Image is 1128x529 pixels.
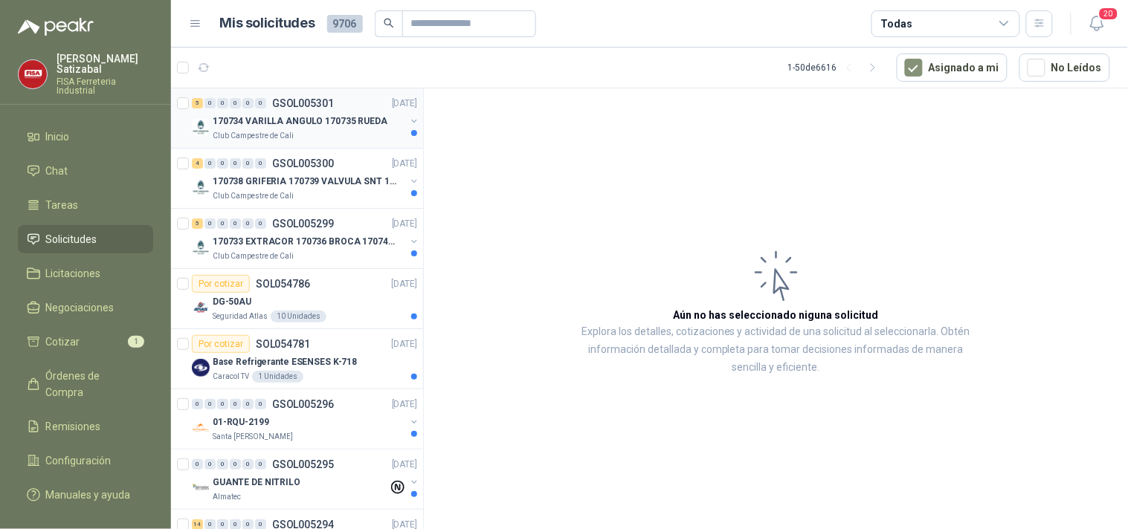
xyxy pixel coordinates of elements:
p: Club Campestre de Cali [213,250,294,262]
div: 0 [230,218,241,229]
p: 170738 GRIFERIA 170739 VALVULA SNT 170742 VALVULA [213,175,398,189]
a: Remisiones [18,412,153,441]
a: Por cotizarSOL054786[DATE] Company LogoDG-50AUSeguridad Atlas10 Unidades [171,269,423,329]
div: 0 [230,98,241,108]
div: Por cotizar [192,275,250,293]
a: Inicio [18,123,153,151]
p: [DATE] [392,217,417,231]
div: 0 [217,98,228,108]
div: 0 [217,459,228,470]
p: SOL054781 [256,339,310,349]
p: [DATE] [392,397,417,412]
button: 20 [1083,10,1110,37]
p: Santa [PERSON_NAME] [213,431,293,443]
div: 0 [217,218,228,229]
div: 0 [242,399,254,409]
div: Todas [881,16,912,32]
p: DG-50AU [213,295,251,309]
img: Company Logo [192,359,210,377]
div: 0 [255,158,266,169]
div: 0 [242,459,254,470]
span: Configuración [46,452,112,469]
div: 10 Unidades [271,311,326,322]
img: Company Logo [19,60,47,88]
a: Órdenes de Compra [18,362,153,406]
div: 0 [230,399,241,409]
p: GUANTE DE NITRILO [213,476,300,490]
h3: Aún no has seleccionado niguna solicitud [674,307,879,323]
p: Club Campestre de Cali [213,130,294,142]
span: Manuales y ayuda [46,487,131,503]
div: 0 [204,218,216,229]
p: Club Campestre de Cali [213,190,294,202]
a: Cotizar1 [18,328,153,356]
span: Cotizar [46,334,80,350]
img: Company Logo [192,479,210,497]
div: 0 [192,399,203,409]
a: Configuración [18,447,153,475]
div: 0 [255,218,266,229]
a: 0 0 0 0 0 0 GSOL005295[DATE] Company LogoGUANTE DE NITRILOAlmatec [192,455,420,503]
button: Asignado a mi [897,53,1008,82]
div: 0 [217,399,228,409]
img: Company Logo [192,419,210,437]
p: Almatec [213,491,241,503]
div: 0 [204,98,216,108]
span: Inicio [46,129,70,145]
span: Tareas [46,197,79,213]
span: Remisiones [46,418,101,435]
div: 5 [192,98,203,108]
div: 0 [192,459,203,470]
div: 0 [217,158,228,169]
span: 1 [128,336,144,348]
p: Explora los detalles, cotizaciones y actividad de una solicitud al seleccionarla. Obtén informaci... [573,323,979,377]
div: 0 [204,459,216,470]
a: Manuales y ayuda [18,481,153,509]
div: 0 [242,218,254,229]
p: [DATE] [392,277,417,291]
button: No Leídos [1019,53,1110,82]
a: 4 0 0 0 0 0 GSOL005300[DATE] Company Logo170738 GRIFERIA 170739 VALVULA SNT 170742 VALVULAClub Ca... [192,155,420,202]
div: 1 Unidades [252,371,303,383]
p: GSOL005301 [272,98,334,108]
img: Company Logo [192,118,210,136]
span: 9706 [327,15,363,33]
span: Licitaciones [46,265,101,282]
p: Base Refrigerante ESENSES K-718 [213,355,357,369]
a: 5 0 0 0 0 0 GSOL005301[DATE] Company Logo170734 VARILLA ANGULO 170735 RUEDAClub Campestre de Cali [192,94,420,142]
div: 0 [204,399,216,409]
a: Solicitudes [18,225,153,253]
span: search [384,18,394,28]
div: 0 [255,459,266,470]
div: 1 - 50 de 6616 [788,56,885,79]
div: Por cotizar [192,335,250,353]
img: Company Logo [192,238,210,256]
a: Tareas [18,191,153,219]
div: 0 [242,98,254,108]
span: Órdenes de Compra [46,368,139,400]
a: Licitaciones [18,259,153,288]
p: [DATE] [392,458,417,472]
div: 4 [192,158,203,169]
p: [DATE] [392,337,417,351]
p: 170733 EXTRACOR 170736 BROCA 170743 PORTACAND [213,235,398,249]
p: GSOL005295 [272,459,334,470]
p: [DATE] [392,157,417,171]
h1: Mis solicitudes [220,13,315,34]
div: 0 [255,98,266,108]
span: 20 [1098,7,1119,21]
p: SOL054786 [256,279,310,289]
p: FISA Ferreteria Industrial [57,77,153,95]
a: Chat [18,157,153,185]
div: 0 [230,158,241,169]
div: 0 [255,399,266,409]
p: 170734 VARILLA ANGULO 170735 RUEDA [213,114,387,129]
p: Seguridad Atlas [213,311,268,322]
span: Solicitudes [46,231,97,247]
div: 0 [230,459,241,470]
a: 0 0 0 0 0 0 GSOL005296[DATE] Company Logo01-RQU-2199Santa [PERSON_NAME] [192,395,420,443]
img: Company Logo [192,299,210,317]
img: Company Logo [192,178,210,196]
p: [PERSON_NAME] Satizabal [57,53,153,74]
p: GSOL005300 [272,158,334,169]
